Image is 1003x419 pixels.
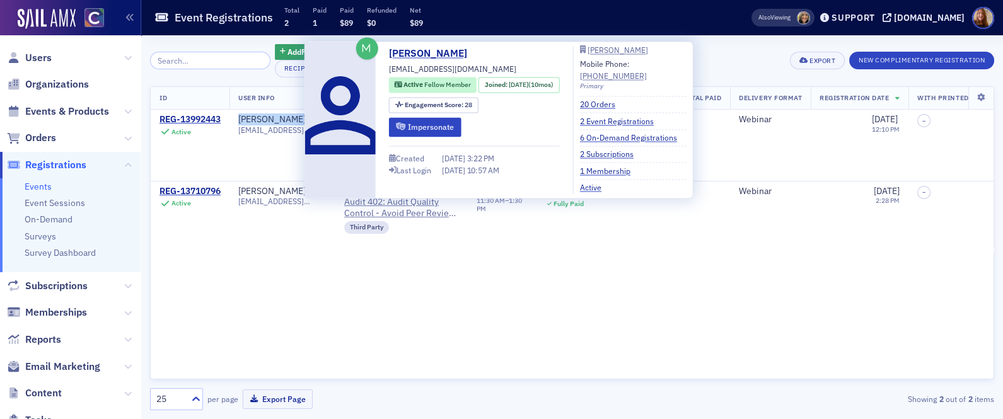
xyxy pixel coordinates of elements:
span: Engagement Score : [405,100,465,109]
span: User Info [238,93,275,102]
a: On-Demand [25,214,72,225]
div: Joined: 2024-10-10 00:00:00 [478,77,559,93]
a: [PERSON_NAME] [238,186,306,197]
span: [DATE] [442,154,467,164]
img: SailAMX [84,8,104,28]
span: Users [25,51,52,65]
a: Active Fellow Member [394,80,470,90]
div: Active [171,199,191,207]
a: [PERSON_NAME] [238,114,306,125]
span: Organizations [25,77,89,91]
div: 28 [405,101,472,108]
div: Mobile Phone: [580,59,647,82]
span: $89 [410,18,423,28]
span: [DATE] [442,165,467,175]
div: – [477,197,528,213]
strong: 2 [966,393,975,405]
span: Email Marketing [25,360,100,374]
input: Search… [150,52,270,69]
a: [PHONE_NUMBER] [580,70,647,81]
span: 10:57 AM [467,165,499,175]
p: Total [284,6,299,14]
a: Surveys [25,231,56,242]
span: Events & Products [25,105,109,118]
a: Memberships [7,306,87,319]
span: Reports [25,333,61,347]
a: Event Sessions [25,197,85,209]
span: Active [403,81,424,89]
span: Fellow Member [424,81,471,89]
div: Also [758,13,770,21]
span: Add Filter [287,46,321,57]
span: [EMAIL_ADDRESS][DOMAIN_NAME] [238,125,327,135]
span: [DATE] [509,80,528,89]
a: [PERSON_NAME] [580,46,687,54]
a: Organizations [7,77,89,91]
a: 1 Membership [580,165,640,176]
span: Profile [972,7,994,29]
time: 1:30 PM [477,196,522,213]
div: Last Login [397,167,431,174]
p: Net [410,6,423,14]
div: Export [809,57,835,64]
div: Recipient [284,64,321,72]
div: Webinar [739,114,802,125]
img: SailAMX [18,9,76,29]
div: Third Party [344,221,389,234]
button: Export Page [243,389,313,409]
span: Lauren Standiford [797,11,810,25]
a: Subscriptions [7,279,88,293]
a: Webinar (CPA Crossings): Audit 402: Audit Quality Control - Avoid Peer Review Issues 🗓️ [344,186,459,219]
div: 25 [156,393,184,406]
div: Support [832,12,875,23]
div: Active: Active: Fellow Member [389,77,477,93]
div: [PERSON_NAME] [588,47,648,54]
span: Registration Date [820,93,889,102]
span: Delivery Format [739,93,802,102]
span: Registrations [25,158,86,172]
span: 1 [313,18,317,28]
p: Paid [340,6,354,14]
a: Content [7,386,62,400]
a: Events & Products [7,105,109,118]
div: REG-13992443 [159,114,221,125]
span: Content [25,386,62,400]
label: per page [207,393,238,405]
strong: 2 [937,393,946,405]
div: Fully Paid [554,200,584,208]
div: Engagement Score: 28 [389,97,478,113]
time: 12:10 PM [872,125,900,134]
a: New Complimentary Registration [849,54,994,65]
a: Active [580,182,611,193]
div: Primary [580,81,687,91]
span: [EMAIL_ADDRESS][DOMAIN_NAME] [389,64,516,75]
time: 11:30 AM [477,196,505,205]
div: Active [171,128,191,136]
a: View Homepage [76,8,104,30]
span: [DATE] [874,185,900,197]
a: REG-13710796 [159,186,221,197]
div: Showing out of items [722,393,994,405]
span: Orders [25,131,56,145]
a: Orders [7,131,56,145]
a: Reports [7,333,61,347]
a: Events [25,181,52,192]
a: 20 Orders [580,99,625,110]
a: 2 Event Registrations [580,115,663,127]
p: Refunded [367,6,397,14]
span: – [922,188,926,196]
div: (10mos) [509,80,554,90]
span: $89 [340,18,353,28]
button: Export [790,52,845,69]
button: AddFilter [275,44,327,60]
span: 2 [284,18,289,28]
div: Created [396,156,424,163]
a: 2 Subscriptions [580,149,643,160]
button: New Complimentary Registration [849,52,994,69]
span: Subscriptions [25,279,88,293]
span: 3:22 PM [467,154,494,164]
